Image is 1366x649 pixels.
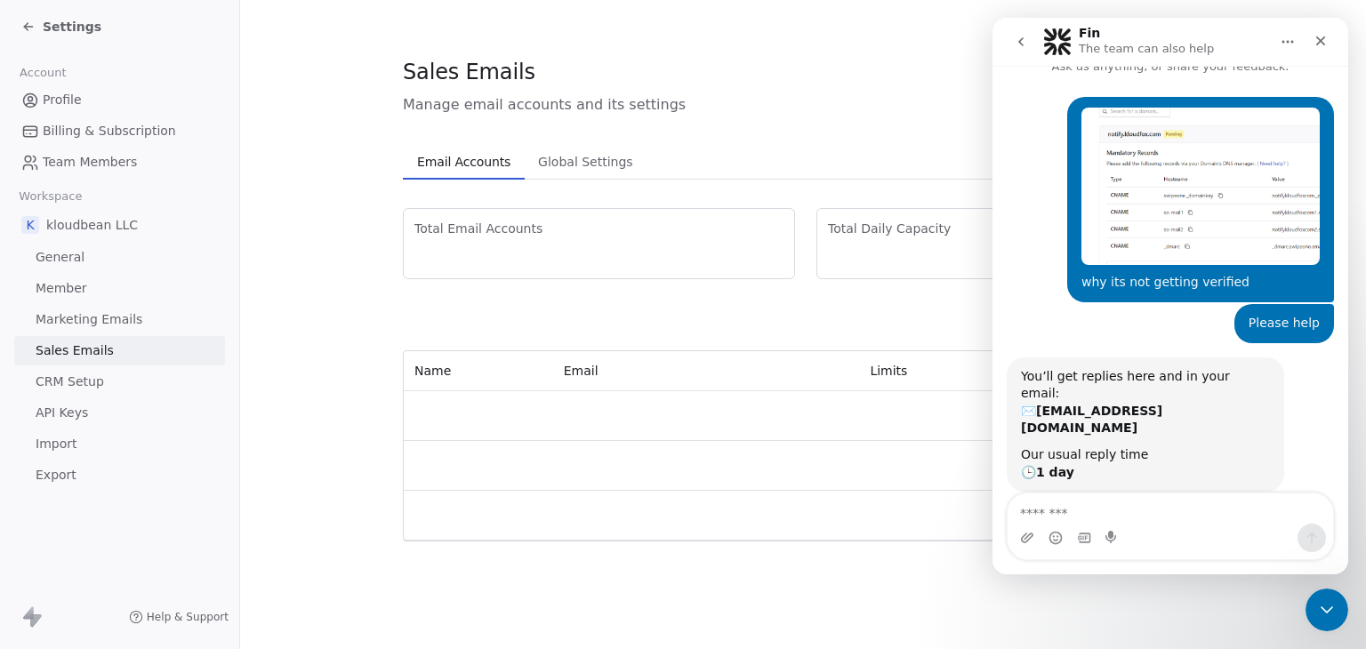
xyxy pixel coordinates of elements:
[14,367,225,397] a: CRM Setup
[21,18,101,36] a: Settings
[403,94,1203,116] span: Manage email accounts and its settings
[992,18,1348,574] iframe: Intercom live chat
[14,148,225,177] a: Team Members
[403,59,535,85] span: Sales Emails
[43,18,101,36] span: Settings
[36,279,87,298] span: Member
[14,398,225,428] a: API Keys
[410,149,518,174] span: Email Accounts
[36,435,76,453] span: Import
[147,610,229,624] span: Help & Support
[828,220,1192,237] span: Total Daily Capacity
[12,60,74,86] span: Account
[36,310,142,329] span: Marketing Emails
[46,216,138,234] span: kloudbean LLC
[36,404,88,422] span: API Keys
[36,466,76,485] span: Export
[14,461,225,490] a: Export
[414,220,783,237] span: Total Email Accounts
[414,364,451,378] span: Name
[14,116,225,146] a: Billing & Subscription
[14,243,225,272] a: General
[531,149,640,174] span: Global Settings
[21,216,39,234] span: k
[14,305,225,334] a: Marketing Emails
[36,248,84,267] span: General
[14,336,225,365] a: Sales Emails
[36,341,114,360] span: Sales Emails
[870,364,907,378] span: Limits
[14,429,225,459] a: Import
[14,274,225,303] a: Member
[12,183,90,210] span: Workspace
[43,122,176,140] span: Billing & Subscription
[129,610,229,624] a: Help & Support
[564,364,599,378] span: Email
[43,153,137,172] span: Team Members
[14,85,225,115] a: Profile
[1306,589,1348,631] iframe: Intercom live chat
[36,373,104,391] span: CRM Setup
[43,91,82,109] span: Profile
